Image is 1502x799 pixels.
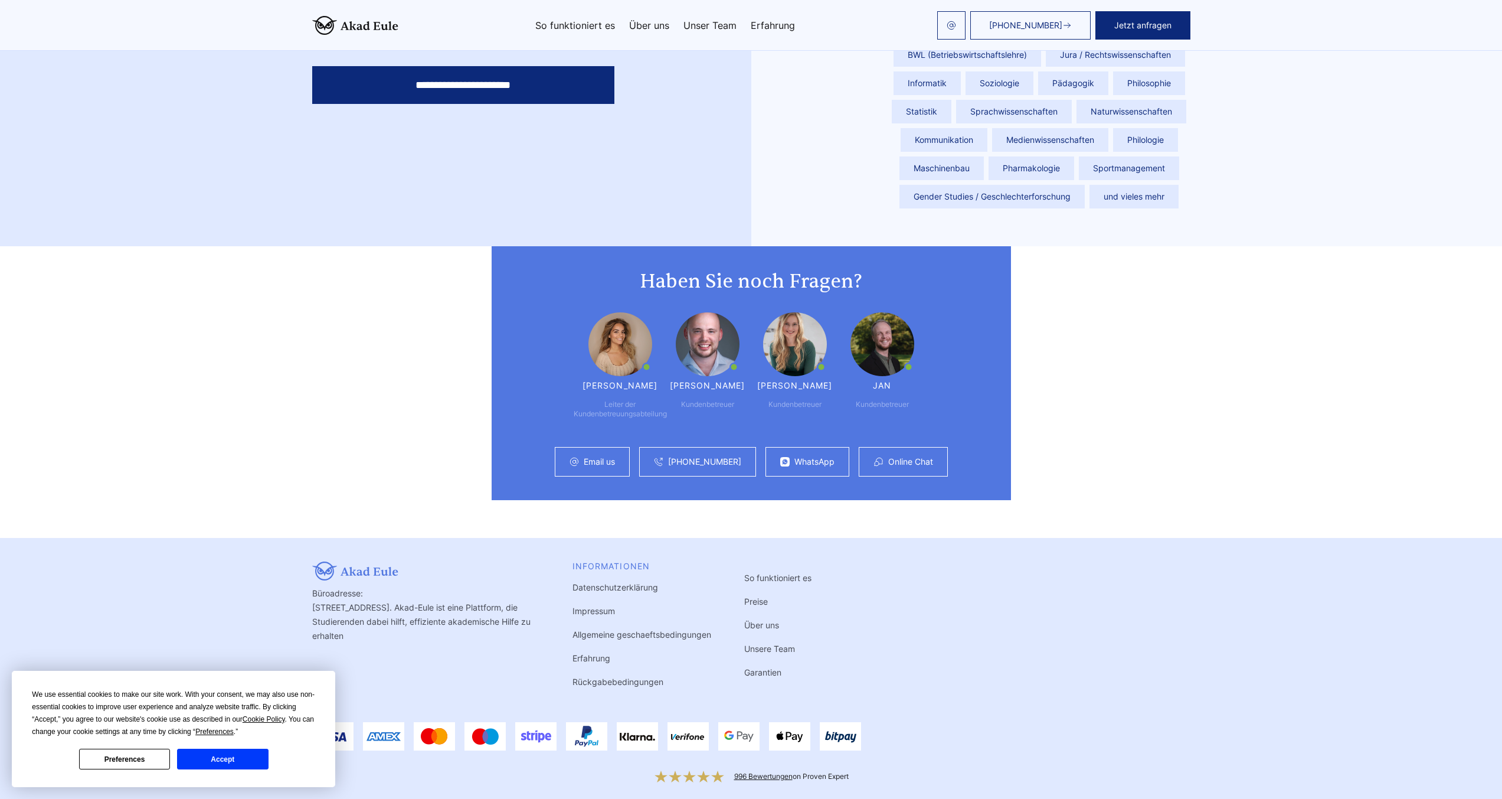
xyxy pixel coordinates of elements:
[734,772,849,781] div: on Proven Expert
[572,562,711,571] div: INFORMATIONEN
[744,667,781,677] a: Garantien
[744,620,779,630] a: Über uns
[583,381,658,390] div: [PERSON_NAME]
[901,128,987,152] span: Kommunikation
[992,128,1108,152] span: Medienwissenschaften
[681,400,734,409] div: Kundenbetreuer
[892,100,951,123] span: Statistik
[584,457,615,467] a: Email us
[243,715,285,723] span: Cookie Policy
[177,749,268,769] button: Accept
[1113,71,1185,95] span: Philosophie
[1046,43,1185,67] span: Jura / Rechtswissenschaften
[1095,11,1190,40] button: Jetzt anfragen
[744,644,795,654] a: Unsere Team
[1079,156,1179,180] span: Sportmanagement
[768,400,822,409] div: Kundenbetreuer
[515,270,987,293] h2: Haben Sie noch Fragen?
[670,381,745,390] div: [PERSON_NAME]
[535,21,615,30] a: So funktioniert es
[676,312,739,376] img: Günther
[572,630,711,640] a: Allgemeine geschaeftsbedingungen
[850,312,914,376] img: Jan
[894,71,961,95] span: Informatik
[12,671,335,787] div: Cookie Consent Prompt
[683,21,737,30] a: Unser Team
[572,606,615,616] a: Impressum
[888,457,933,467] a: Online Chat
[574,400,667,419] div: Leiter der Kundenbetreuungsabteilung
[970,11,1091,40] a: [PHONE_NUMBER]
[1113,128,1178,152] span: Philologie
[572,653,610,663] a: Erfahrung
[734,772,793,781] a: 996 Bewertungen
[947,21,956,30] img: email
[757,381,833,390] div: [PERSON_NAME]
[1089,185,1179,208] span: und vieles mehr
[989,21,1062,30] span: [PHONE_NUMBER]
[966,71,1033,95] span: Soziologie
[572,677,663,687] a: Rückgabebedingungen
[312,16,398,35] img: logo
[1076,100,1186,123] span: Naturwissenschaften
[956,100,1072,123] span: Sprachwissenschaften
[32,689,315,738] div: We use essential cookies to make our site work. With your consent, we may also use non-essential ...
[856,400,909,409] div: Kundenbetreuer
[794,457,835,467] a: WhatsApp
[744,596,768,606] a: Preise
[629,21,669,30] a: Über uns
[312,562,539,689] div: Büroadresse: [STREET_ADDRESS]. Akad-Eule ist eine Plattform, die Studierenden dabei hilft, effizi...
[588,312,652,376] img: Maria
[899,156,984,180] span: Maschinenbau
[751,21,795,30] a: Erfahrung
[572,582,658,592] a: Datenschutzerklärung
[989,156,1074,180] span: Pharmakologie
[763,312,827,376] img: Irene
[899,185,1085,208] span: Gender Studies / Geschlechterforschung
[894,43,1041,67] span: BWL (Betriebswirtschaftslehre)
[744,573,811,583] a: So funktioniert es
[79,749,170,769] button: Preferences
[195,728,234,736] span: Preferences
[668,457,741,467] a: [PHONE_NUMBER]
[873,381,891,390] div: Jan
[1038,71,1108,95] span: Pädagogik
